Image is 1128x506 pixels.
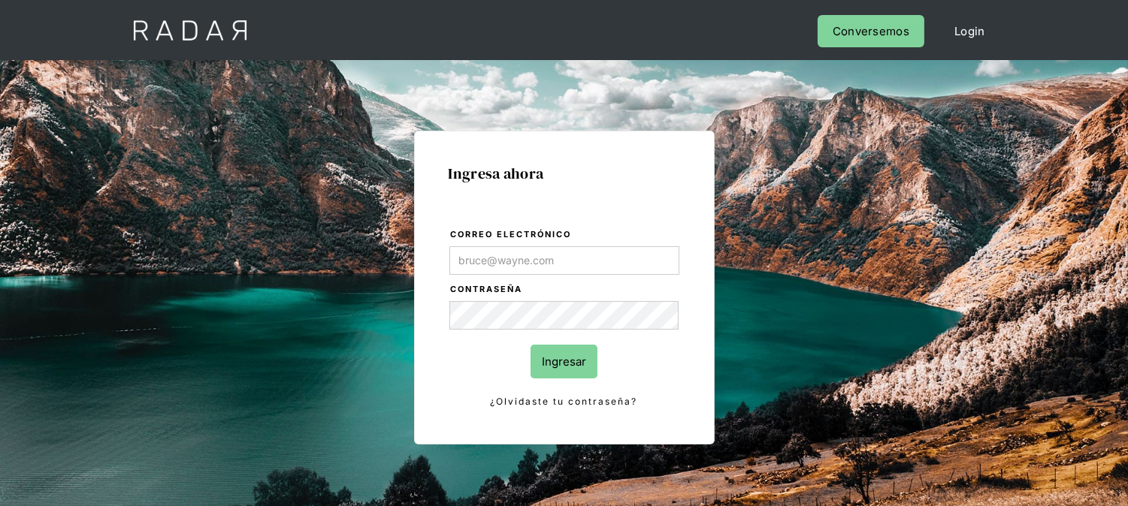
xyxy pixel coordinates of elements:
[818,15,924,47] a: Conversemos
[449,246,679,275] input: bruce@wayne.com
[449,227,680,410] form: Login Form
[451,282,679,297] label: Contraseña
[449,165,680,182] h1: Ingresa ahora
[449,393,679,410] a: ¿Olvidaste tu contraseña?
[451,227,679,242] label: Correo electrónico
[939,15,1000,47] a: Login
[531,345,597,378] input: Ingresar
